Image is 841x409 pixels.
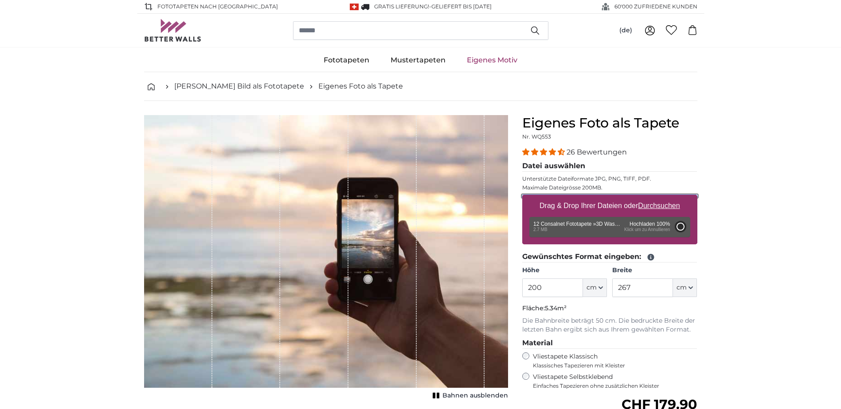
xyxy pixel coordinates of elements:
[677,283,687,292] span: cm
[429,3,492,10] span: -
[522,251,697,262] legend: Gewünschtes Format eingeben:
[522,316,697,334] p: Die Bahnbreite beträgt 50 cm. Die bedruckte Breite der letzten Bahn ergibt sich aus Ihrem gewählt...
[533,352,690,369] label: Vliestapete Klassisch
[638,202,680,209] u: Durchsuchen
[612,266,697,275] label: Breite
[536,197,684,215] label: Drag & Drop Ihrer Dateien oder
[533,373,697,390] label: Vliestapete Selbstklebend
[522,115,697,131] h1: Eigenes Foto als Tapete
[442,391,508,400] span: Bahnen ausblenden
[144,19,202,42] img: Betterwalls
[456,49,528,72] a: Eigenes Motiv
[522,175,697,182] p: Unterstützte Dateiformate JPG, PNG, TIFF, PDF.
[174,81,304,92] a: [PERSON_NAME] Bild als Fototapete
[144,115,508,402] div: 1 of 1
[350,4,359,10] img: Schweiz
[430,390,508,402] button: Bahnen ausblenden
[431,3,492,10] span: Geliefert bis [DATE]
[318,81,403,92] a: Eigenes Foto als Tapete
[522,338,697,349] legend: Material
[583,278,607,297] button: cm
[380,49,456,72] a: Mustertapeten
[614,3,697,11] span: 60'000 ZUFRIEDENE KUNDEN
[522,266,607,275] label: Höhe
[567,148,627,156] span: 26 Bewertungen
[522,133,551,140] span: Nr. WQ553
[673,278,697,297] button: cm
[522,148,567,156] span: 4.54 stars
[313,49,380,72] a: Fototapeten
[522,161,697,172] legend: Datei auswählen
[587,283,597,292] span: cm
[545,304,567,312] span: 5.34m²
[522,184,697,191] p: Maximale Dateigrösse 200MB.
[533,382,697,390] span: Einfaches Tapezieren ohne zusätzlichen Kleister
[522,304,697,313] p: Fläche:
[374,3,429,10] span: GRATIS Lieferung!
[533,362,690,369] span: Klassisches Tapezieren mit Kleister
[144,72,697,101] nav: breadcrumbs
[612,23,639,39] button: (de)
[157,3,278,11] span: Fototapeten nach [GEOGRAPHIC_DATA]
